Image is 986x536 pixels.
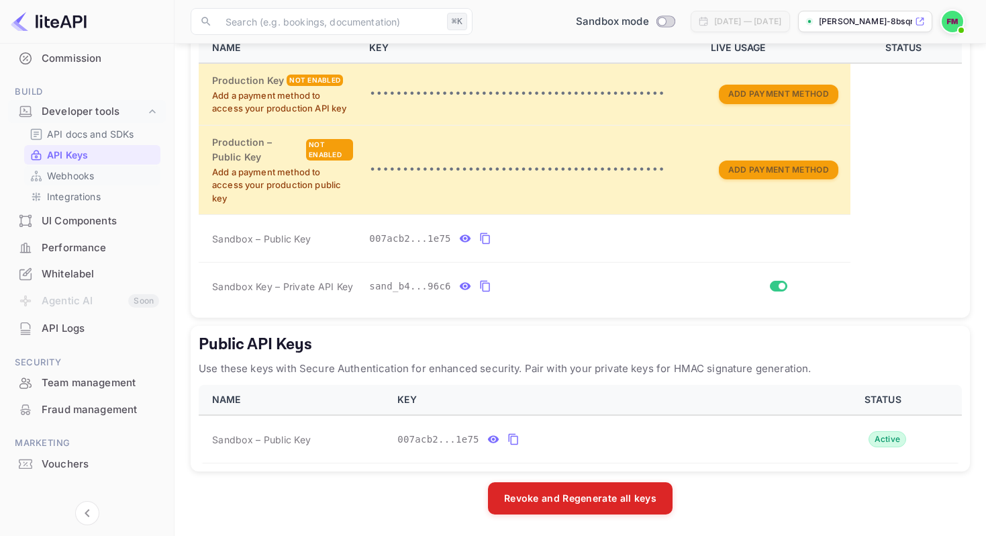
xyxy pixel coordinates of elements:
[369,279,451,294] span: sand_b4...96c6
[42,321,159,337] div: API Logs
[869,431,907,447] div: Active
[199,334,962,355] h5: Public API Keys
[8,235,166,260] a: Performance
[719,161,838,180] button: Add Payment Method
[369,86,695,102] p: •••••••••••••••••••••••••••••••••••••••••••••
[714,15,781,28] div: [DATE] — [DATE]
[212,135,303,165] h6: Production – Public Key
[719,163,838,175] a: Add Payment Method
[42,457,159,472] div: Vouchers
[819,15,912,28] p: [PERSON_NAME]-8bsqr.nui...
[47,169,94,183] p: Webhooks
[8,208,166,233] a: UI Components
[8,261,166,286] a: Whitelabel
[8,46,166,72] div: Commission
[199,385,962,463] table: public api keys table
[47,127,134,141] p: API docs and SDKs
[30,189,155,204] a: Integrations
[42,51,159,66] div: Commission
[809,385,962,415] th: STATUS
[369,232,451,246] span: 007acb2...1e75
[850,33,962,63] th: STATUS
[8,261,166,287] div: Whitelabel
[217,8,442,35] input: Search (e.g. bookings, documentation)
[8,397,166,423] div: Fraud management
[306,139,353,161] div: Not enabled
[703,33,850,63] th: LIVE USAGE
[24,187,160,206] div: Integrations
[8,316,166,342] div: API Logs
[30,169,155,183] a: Webhooks
[24,166,160,185] div: Webhooks
[212,433,311,447] span: Sandbox – Public Key
[30,127,155,141] a: API docs and SDKs
[8,316,166,341] a: API Logs
[42,402,159,418] div: Fraud management
[199,33,962,310] table: private api keys table
[8,46,166,71] a: Commission
[397,433,479,447] span: 007acb2...1e75
[24,145,160,165] div: API Keys
[42,267,159,282] div: Whitelabel
[24,124,160,144] div: API docs and SDKs
[47,148,88,162] p: API Keys
[30,148,155,162] a: API Keys
[212,232,311,246] span: Sandbox – Public Key
[8,370,166,395] a: Team management
[8,451,166,478] div: Vouchers
[8,451,166,476] a: Vouchers
[42,375,159,391] div: Team management
[8,370,166,396] div: Team management
[942,11,963,32] img: Fabio Mendes
[8,355,166,370] span: Security
[8,397,166,422] a: Fraud management
[447,13,467,30] div: ⌘K
[42,104,146,120] div: Developer tools
[8,85,166,99] span: Build
[389,385,809,415] th: KEY
[719,85,838,104] button: Add Payment Method
[47,189,101,204] p: Integrations
[8,100,166,124] div: Developer tools
[212,166,353,206] p: Add a payment method to access your production public key
[8,235,166,261] div: Performance
[212,73,284,88] h6: Production Key
[199,385,389,415] th: NAME
[571,14,680,30] div: Switch to Production mode
[42,214,159,229] div: UI Components
[719,87,838,99] a: Add Payment Method
[212,281,353,292] span: Sandbox Key – Private API Key
[369,162,695,178] p: •••••••••••••••••••••••••••••••••••••••••••••
[576,14,649,30] span: Sandbox mode
[8,436,166,451] span: Marketing
[199,361,962,377] p: Use these keys with Secure Authentication for enhanced security. Pair with your private keys for ...
[199,33,361,63] th: NAME
[75,501,99,525] button: Collapse navigation
[212,89,353,116] p: Add a payment method to access your production API key
[488,482,673,515] button: Revoke and Regenerate all keys
[287,75,343,86] div: Not enabled
[11,11,87,32] img: LiteAPI logo
[361,33,703,63] th: KEY
[42,240,159,256] div: Performance
[8,208,166,234] div: UI Components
